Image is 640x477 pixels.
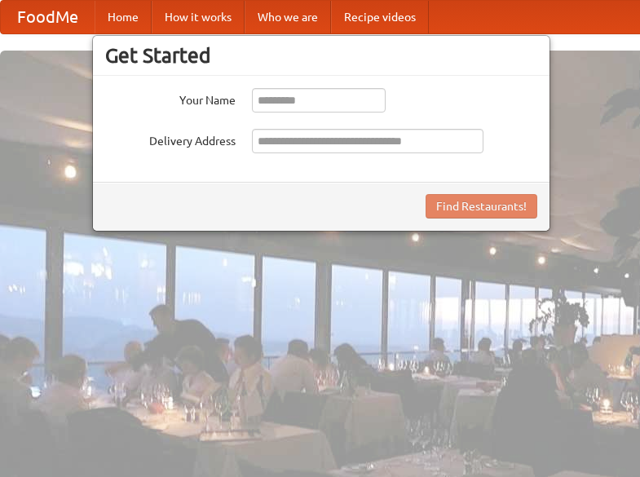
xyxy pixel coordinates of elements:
[105,43,537,68] h3: Get Started
[426,194,537,219] button: Find Restaurants!
[105,88,236,108] label: Your Name
[1,1,95,33] a: FoodMe
[95,1,152,33] a: Home
[105,129,236,149] label: Delivery Address
[245,1,331,33] a: Who we are
[331,1,429,33] a: Recipe videos
[152,1,245,33] a: How it works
